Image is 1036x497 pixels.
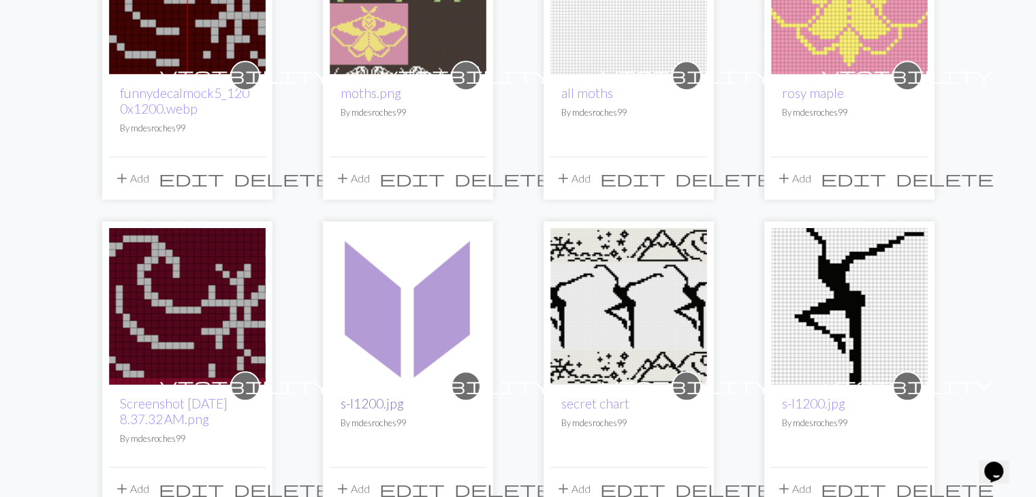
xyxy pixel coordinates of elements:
[776,169,792,188] span: add
[450,165,557,191] button: Delete
[330,228,486,385] img: s-l1200.jpg
[550,298,707,311] a: secret chart
[109,165,154,191] button: Add
[600,169,665,188] span: edit
[821,169,886,188] span: edit
[160,375,330,396] span: visibility
[771,298,928,311] a: s-l1200.jpg
[561,417,696,430] p: By mdesroches99
[381,372,551,400] i: private
[600,481,665,497] i: Edit
[555,169,571,188] span: add
[160,372,330,400] i: private
[601,62,772,89] i: private
[816,165,891,191] button: Edit
[159,170,224,187] i: Edit
[381,375,551,396] span: visibility
[379,169,445,188] span: edit
[561,396,629,411] a: secret chart
[782,396,845,411] a: s-l1200.jpg
[600,170,665,187] i: Edit
[550,165,595,191] button: Add
[120,396,227,427] a: Screenshot [DATE] 8.37.32 AM.png
[771,228,928,385] img: s-l1200.jpg
[160,65,330,86] span: visibility
[670,165,778,191] button: Delete
[822,375,992,396] span: visibility
[381,65,551,86] span: visibility
[601,372,772,400] i: private
[109,298,266,311] a: Screenshot 2025-09-04 at 8.37.32 AM.png
[891,165,999,191] button: Delete
[341,396,404,411] a: s-l1200.jpg
[341,106,475,119] p: By mdesroches99
[330,298,486,311] a: s-l1200.jpg
[454,169,552,188] span: delete
[234,169,332,188] span: delete
[821,170,886,187] i: Edit
[771,165,816,191] button: Add
[822,62,992,89] i: private
[379,481,445,497] i: Edit
[334,169,351,188] span: add
[561,85,613,101] a: all moths
[381,62,551,89] i: private
[782,85,844,101] a: rosy maple
[160,62,330,89] i: private
[896,169,994,188] span: delete
[109,228,266,385] img: Screenshot 2025-09-04 at 8.37.32 AM.png
[379,170,445,187] i: Edit
[822,372,992,400] i: private
[782,417,917,430] p: By mdesroches99
[601,375,772,396] span: visibility
[159,481,224,497] i: Edit
[120,432,255,445] p: By mdesroches99
[341,417,475,430] p: By mdesroches99
[120,85,249,116] a: funnydecalmock5_1200x1200.webp
[782,106,917,119] p: By mdesroches99
[330,165,375,191] button: Add
[675,169,773,188] span: delete
[561,106,696,119] p: By mdesroches99
[822,65,992,86] span: visibility
[375,165,450,191] button: Edit
[120,122,255,135] p: By mdesroches99
[550,228,707,385] img: secret chart
[979,443,1022,483] iframe: chat widget
[341,85,401,101] a: moths.png
[601,65,772,86] span: visibility
[159,169,224,188] span: edit
[821,481,886,497] i: Edit
[595,165,670,191] button: Edit
[114,169,130,188] span: add
[154,165,229,191] button: Edit
[229,165,336,191] button: Delete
